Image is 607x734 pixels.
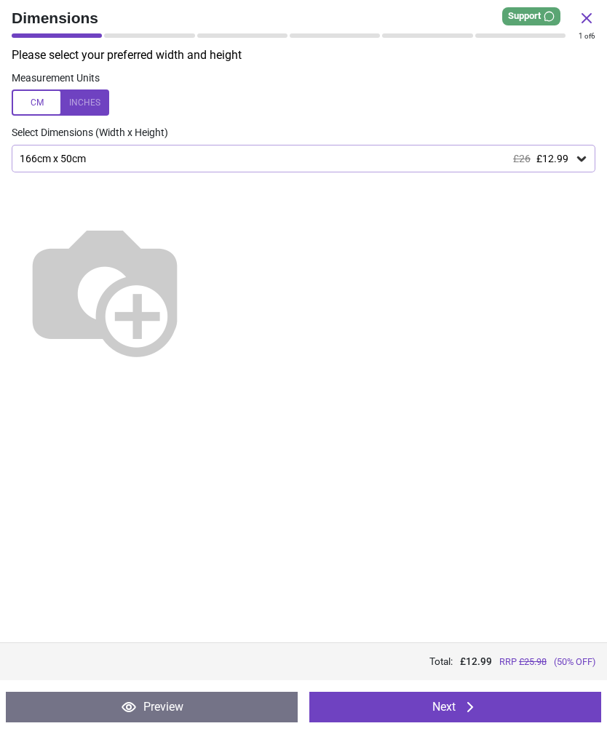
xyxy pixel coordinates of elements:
span: (50% OFF) [554,655,595,669]
img: Helper for size comparison [12,196,198,382]
label: Measurement Units [12,71,100,86]
span: Dimensions [12,7,578,28]
div: Support [502,7,560,25]
div: 166cm x 50cm [18,153,574,165]
p: Please select your preferred width and height [12,47,607,63]
span: £12.99 [536,153,568,164]
button: Preview [6,692,298,722]
button: Next [309,692,601,722]
span: £ [460,655,492,669]
span: 12.99 [466,655,492,667]
div: of 6 [579,31,595,41]
span: RRP [499,655,547,669]
span: £ 25.98 [519,656,547,667]
div: Total: [12,655,595,669]
span: 1 [579,32,583,40]
span: £26 [513,153,531,164]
